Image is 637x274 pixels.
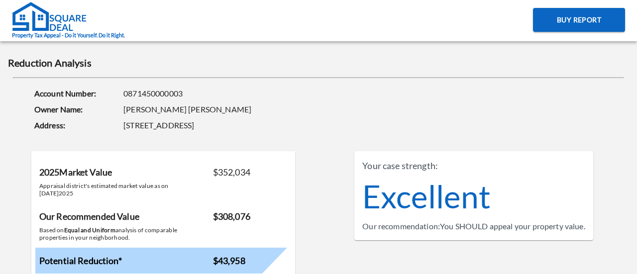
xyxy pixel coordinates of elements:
[39,179,187,197] p: Appraisal district's estimated market value as on [DATE] 2025
[12,1,125,40] a: Property Tax Appeal - Do it Yourself. Do it Right.
[39,210,213,241] h3: Our Recommended Value
[8,55,629,70] h1: Reduction Analysis
[39,166,213,197] h3: 2025 Market Value
[362,159,585,173] div: Your case strength:
[213,166,288,197] p: $352,034
[533,8,625,32] button: Buy Report
[39,223,187,241] p: Based on analysis of comparable properties in your neighborhood.
[123,103,480,115] span: [PERSON_NAME] [PERSON_NAME]
[64,226,115,234] strong: Equal and Uniform
[39,254,213,268] h2: Potential Reduction
[12,1,87,31] img: Square Deal
[213,255,245,266] strong: $43,958
[34,103,123,115] strong: Owner Name:
[34,119,123,131] strong: Address:
[123,119,480,131] span: [STREET_ADDRESS]
[34,88,123,99] strong: Account Number:
[123,88,480,99] span: 0871450000003
[213,211,250,222] strong: $308,076
[557,15,601,24] span: Buy Report
[362,173,585,220] div: Excellent
[362,220,585,232] div: Our recommendation: You SHOULD appeal your property value.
